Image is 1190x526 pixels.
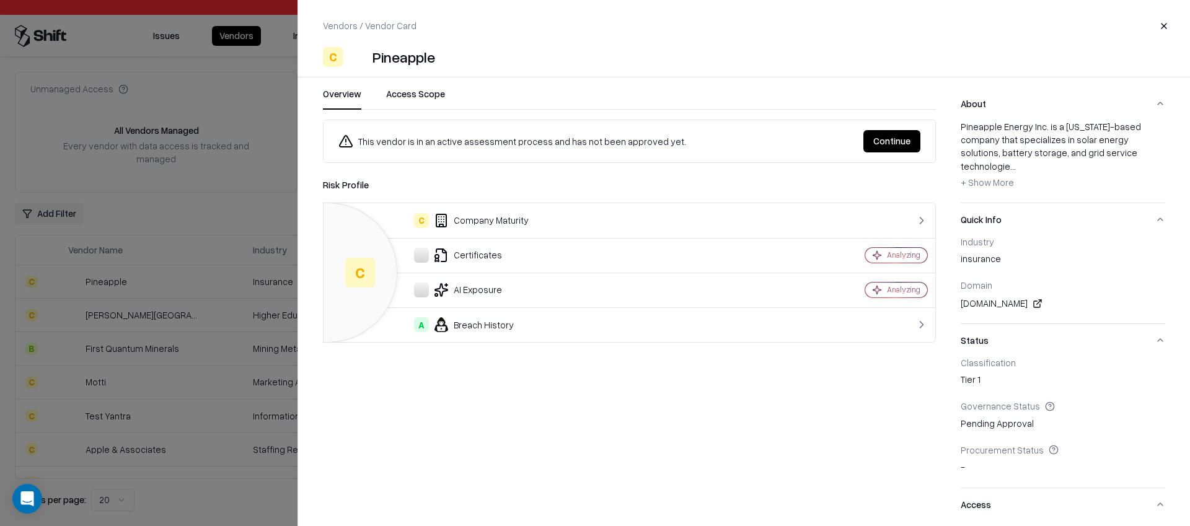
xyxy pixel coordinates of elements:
div: Company Maturity [333,213,762,228]
div: Pending Approval [961,417,1165,434]
div: Pineapple [372,47,435,67]
button: + Show More [961,173,1014,193]
div: Risk Profile [323,178,936,193]
div: Analyzing [887,250,920,260]
button: Quick Info [961,203,1165,236]
div: A [414,317,429,332]
div: Domain [961,279,1165,291]
button: Continue [863,130,920,152]
div: [DOMAIN_NAME] [961,296,1165,311]
div: Procurement Status [961,444,1165,455]
button: About [961,87,1165,120]
div: C [414,213,429,228]
div: - [961,460,1165,478]
div: insurance [961,252,1165,270]
div: Quick Info [961,236,1165,323]
div: This vendor is in an active assessment process and has not been approved yet. [338,134,853,149]
div: Governance Status [961,400,1165,411]
div: C [345,258,375,287]
button: Access Scope [386,87,445,110]
img: Pineapple [348,47,368,67]
button: Status [961,324,1165,357]
p: Vendors / Vendor Card [323,19,416,32]
div: Classification [961,357,1165,368]
div: C [323,47,343,67]
div: About [961,120,1165,203]
div: Industry [961,236,1165,247]
div: Pineapple Energy Inc. is a [US_STATE]-based company that specializes in solar energy solutions, b... [961,120,1165,193]
span: + Show More [961,177,1014,188]
div: AI Exposure [333,283,762,297]
div: Tier 1 [961,373,1165,390]
div: Certificates [333,248,762,263]
span: ... [1010,160,1016,172]
div: Status [961,357,1165,488]
div: Analyzing [887,284,920,295]
button: Access [961,488,1165,521]
button: Overview [323,87,361,110]
div: Breach History [333,317,762,332]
